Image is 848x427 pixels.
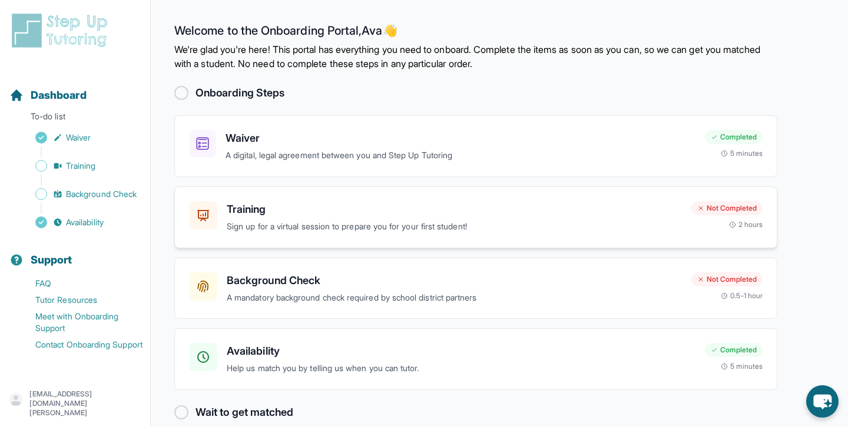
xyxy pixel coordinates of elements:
div: Not Completed [691,272,763,286]
h3: Waiver [226,130,695,146]
a: WaiverA digital, legal agreement between you and Step Up TutoringCompleted5 minutes [174,115,777,177]
p: [EMAIL_ADDRESS][DOMAIN_NAME][PERSON_NAME] [29,389,141,418]
div: Not Completed [691,201,763,215]
a: Dashboard [9,87,87,104]
div: 2 hours [729,220,763,229]
h3: Training [227,201,682,218]
a: Training [9,158,150,174]
p: We're glad you're here! This portal has everything you need to onboard. Complete the items as soo... [174,42,777,71]
h3: Background Check [227,272,682,289]
button: chat-button [806,385,839,418]
span: Availability [66,216,104,228]
a: TrainingSign up for a virtual session to prepare you for your first student!Not Completed2 hours [174,186,777,248]
a: Meet with Onboarding Support [9,308,150,336]
button: Dashboard [5,68,145,108]
p: To-do list [5,111,145,127]
a: Background CheckA mandatory background check required by school district partnersNot Completed0.5... [174,258,777,319]
span: Background Check [66,188,137,200]
a: Background Check [9,186,150,202]
p: A digital, legal agreement between you and Step Up Tutoring [226,149,695,162]
h2: Welcome to the Onboarding Portal, Ava 👋 [174,24,777,42]
a: Contact Onboarding Support [9,336,150,353]
div: 5 minutes [721,362,763,371]
p: Sign up for a virtual session to prepare you for your first student! [227,220,682,233]
a: Tutor Resources [9,292,150,308]
img: logo [9,12,114,49]
div: Completed [705,130,763,144]
p: A mandatory background check required by school district partners [227,291,682,305]
button: [EMAIL_ADDRESS][DOMAIN_NAME][PERSON_NAME] [9,389,141,418]
span: Dashboard [31,87,87,104]
a: Availability [9,214,150,231]
div: 0.5-1 hour [721,291,763,301]
span: Waiver [66,132,91,144]
button: Support [5,233,145,273]
div: Completed [705,343,763,357]
h2: Wait to get matched [196,404,293,421]
a: FAQ [9,275,150,292]
h3: Availability [227,343,695,359]
span: Support [31,252,72,268]
p: Help us match you by telling us when you can tutor. [227,362,695,375]
div: 5 minutes [721,149,763,158]
h2: Onboarding Steps [196,85,284,101]
span: Training [66,160,96,172]
a: AvailabilityHelp us match you by telling us when you can tutor.Completed5 minutes [174,328,777,390]
a: Waiver [9,129,150,146]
